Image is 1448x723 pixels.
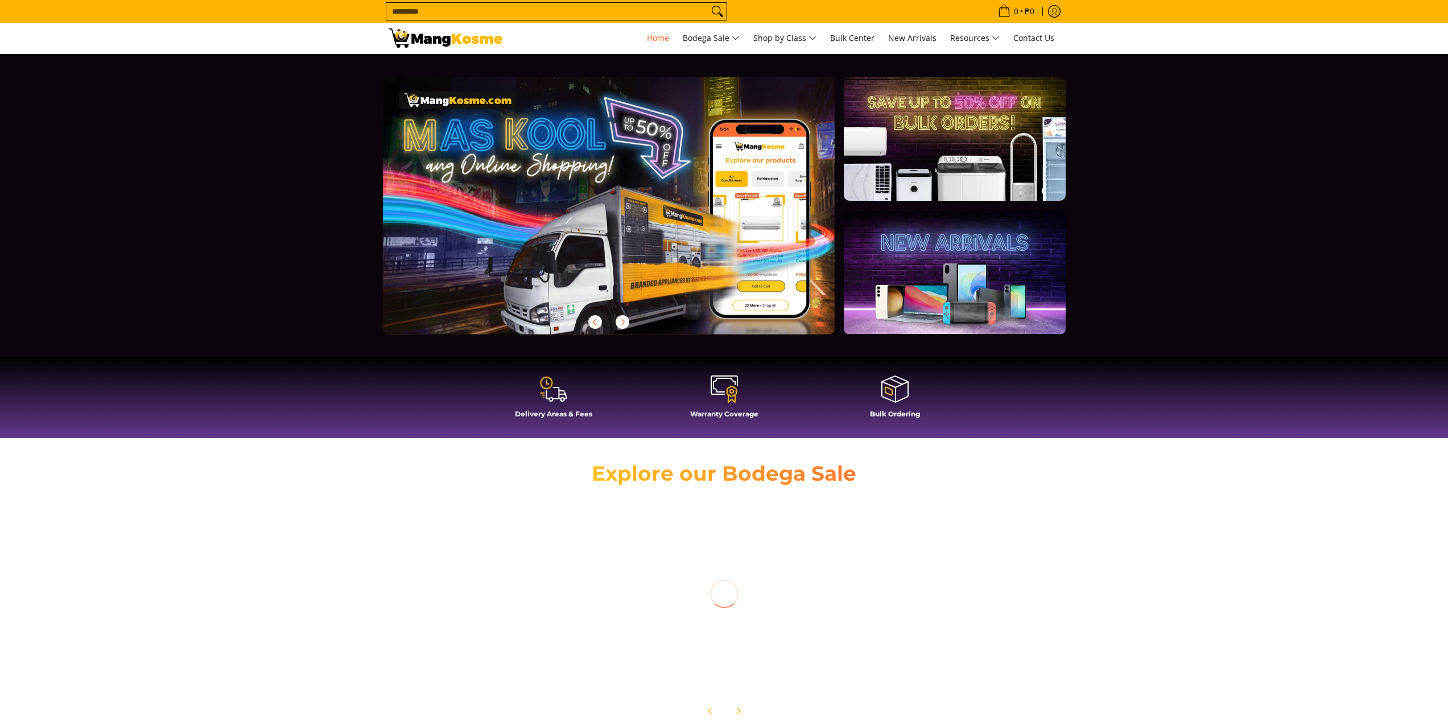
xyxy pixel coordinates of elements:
a: Shop now [555,658,621,681]
span: Home [647,32,669,43]
button: Previous [583,309,608,334]
img: Air Conditioners [389,501,514,626]
a: Bulk Ordering [815,374,975,427]
a: Bodega Sale [677,23,745,53]
a: Delivery Areas & Fees [474,374,633,427]
a: Bulk Center [824,23,880,53]
a: More [383,77,872,353]
span: Contact Us [1013,32,1054,43]
a: Shop Now [827,658,894,681]
a: Air Conditioners [412,638,490,648]
nav: Main Menu [514,23,1060,53]
button: Next [610,309,635,334]
span: • [995,5,1038,18]
h4: Warranty Coverage [645,410,804,418]
img: Electronic Devices [798,501,923,626]
a: Shop now [691,658,757,681]
a: Electronic Devices [816,638,905,648]
a: Shop now [418,658,484,681]
a: Home [641,23,675,53]
h4: Delivery Areas & Fees [474,410,633,418]
img: Small Appliances [662,501,787,626]
span: New Arrivals [888,32,937,43]
h2: Explore our Bodega Sale [559,461,889,486]
img: TVs [935,501,1060,626]
a: TVs [989,638,1006,648]
a: Warranty Coverage [645,374,804,427]
span: ₱0 [1023,7,1036,15]
img: Refrigerators [525,501,650,626]
a: Shop now [964,658,1030,681]
h4: Bulk Ordering [815,410,975,418]
a: Shop by Class [748,23,822,53]
a: New Arrivals [882,23,942,53]
span: Shop by Class [753,31,816,46]
span: 0 [1012,7,1020,15]
button: Search [708,3,727,20]
a: Resources [944,23,1005,53]
span: Bulk Center [830,32,874,43]
a: Small Appliances [683,638,765,648]
img: Mang Kosme: Your Home Appliances Warehouse Sale Partner! [389,28,502,48]
a: Refrigerators [556,638,619,648]
span: Bodega Sale [683,31,740,46]
span: Resources [950,31,1000,46]
a: Contact Us [1008,23,1060,53]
